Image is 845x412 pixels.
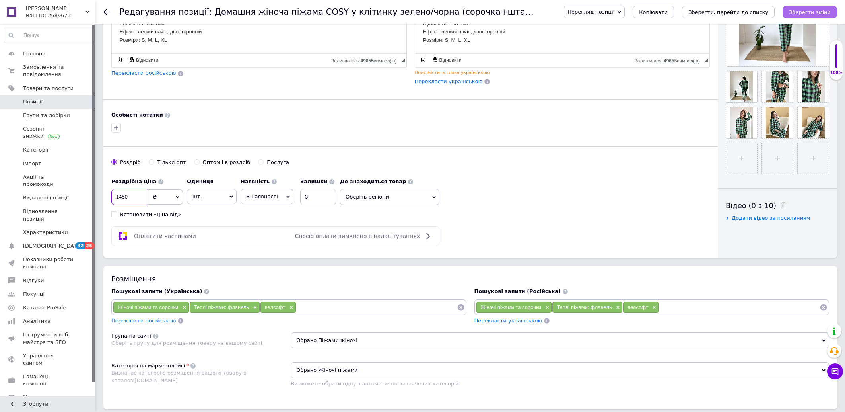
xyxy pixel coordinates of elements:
b: Одиниця [187,178,214,184]
span: ₴ [153,194,157,200]
span: Пошукові запити (Російська) [474,288,561,294]
span: Потягніть для зміни розмірів [401,59,405,62]
span: 49655 [360,58,373,64]
span: Жіночі піжами та сорочки [118,304,178,310]
span: Обрано Піжами жіночі [291,332,829,348]
span: × [287,304,293,311]
span: 42 [76,242,85,249]
span: Теплі піжами: фланель [194,304,249,310]
span: Товари та послуги [23,85,74,92]
div: Група на сайті [111,332,151,340]
div: 100% Якість заповнення [829,40,843,80]
div: Роздріб [120,159,141,166]
span: Пошукові запити (Українська) [111,288,202,294]
span: Визначає категорію розміщення вашого товару в каталозі [DOMAIN_NAME] [111,370,247,383]
span: Потягніть для зміни розмірів [704,59,708,62]
b: Особисті нотатки [111,112,163,118]
div: Оптом і в роздріб [203,159,251,166]
span: Акції та промокоди [23,174,74,188]
span: Перегляд позиції [567,9,614,15]
span: Відновлення позицій [23,208,74,222]
span: Видалені позиції [23,194,69,201]
span: Імпорт [23,160,41,167]
span: Перекласти українською [474,318,542,324]
span: Перекласти російською [111,70,176,76]
div: Категорія на маркетплейсі [111,362,185,369]
button: Копіювати [633,6,674,18]
span: Групи та добірки [23,112,70,119]
span: Показники роботи компанії [23,256,74,270]
span: [DEMOGRAPHIC_DATA] [23,242,82,250]
span: × [543,304,550,311]
button: Чат з покупцем [827,363,843,379]
span: шт. [187,189,237,204]
span: × [251,304,257,311]
span: Відновити [135,57,158,64]
span: Відновити [438,57,462,64]
a: Зробити резервну копію зараз [115,55,124,64]
button: Зберегти, перейти до списку [682,6,775,18]
div: Кiлькiсть символiв [331,56,400,64]
b: Залишки [300,178,327,184]
span: Аналітика [23,318,51,325]
span: Додати відео за посиланням [732,215,810,221]
span: Інструменти веб-майстра та SEO [23,331,74,346]
span: Спосіб оплати вимкнено в налаштуваннях [295,233,420,239]
span: Жіночі піжами та сорочки [481,304,541,310]
button: Зберегти зміни [783,6,837,18]
body: Редактор, 3C83FC05-0F94-47B1-B6FE-1E15F60A6D96 [8,8,287,91]
span: Гаманець компанії [23,373,74,387]
i: Зберегти зміни [789,9,831,15]
b: Роздрібна ціна [111,178,156,184]
span: Характеристики [23,229,68,236]
div: Встановити «ціна від» [120,211,181,218]
span: Копіювати [639,9,668,15]
div: 100% [830,70,843,76]
div: Розміщення [111,274,829,284]
body: Редактор, 0A7BCD9B-DB7F-4236-9229-7A5899954704 [8,8,287,91]
div: Ваш ID: 2689673 [26,12,95,19]
input: 0 [111,189,147,205]
span: × [180,304,186,311]
span: Перекласти українською [415,78,483,84]
a: Зробити резервну копію зараз [419,55,427,64]
div: Кiлькiсть символiв [635,56,704,64]
span: Управління сайтом [23,352,74,367]
input: Пошук [4,28,99,43]
b: Наявність [241,178,270,184]
span: Замовлення та повідомлення [23,64,74,78]
div: Тільки опт [157,159,186,166]
span: 26 [85,242,94,249]
div: Ви можете обрати одну з автоматично визначених категорій [291,380,829,387]
span: Теплі піжами: фланель [557,304,612,310]
div: Повернутися назад [103,9,110,15]
span: Силует Венери [26,5,85,12]
span: Відео (0 з 10) [726,201,776,210]
span: Оберіть регіони [340,189,439,205]
span: Перекласти російською [111,318,176,324]
span: велсофт [627,304,648,310]
div: Опис містить слова українською [415,70,710,76]
span: Категорії [23,146,48,154]
i: Зберегти, перейти до списку [688,9,768,15]
span: Сезонні знижки [23,125,74,140]
a: Відновити [127,55,159,64]
span: Оберіть групу для розміщення товару на вашому сайті [111,340,262,346]
span: Обрано Жіночі піжами [291,362,829,378]
span: × [614,304,620,311]
span: велсофт [265,304,285,310]
span: Головна [23,50,45,57]
span: В наявності [246,193,278,199]
span: Оплатити частинами [134,233,196,239]
h1: Редагування позиції: Домашня жіноча піжама COSY у клітинку зелено/чорна (сорочка+штани) [119,7,539,17]
span: 49655 [664,58,677,64]
div: Послуга [267,159,289,166]
span: Покупці [23,291,45,298]
span: Відгуки [23,277,44,284]
input: - [300,189,336,205]
span: Позиції [23,98,43,105]
span: × [650,304,657,311]
span: Каталог ProSale [23,304,66,311]
span: Маркет [23,394,43,401]
b: Де знаходиться товар [340,178,406,184]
